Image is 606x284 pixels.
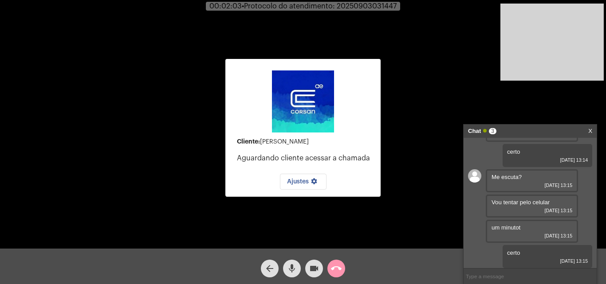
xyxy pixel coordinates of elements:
[492,233,572,238] span: [DATE] 13:15
[507,258,588,264] span: [DATE] 13:15
[287,179,319,185] span: Ajustes
[507,148,520,155] span: certo
[492,224,520,231] span: um minutot
[483,129,487,132] span: Online
[309,178,319,188] mat-icon: settings
[492,199,550,206] span: Vou tentar pelo celular
[492,183,572,188] span: [DATE] 13:15
[489,128,496,134] span: 3
[588,124,592,138] a: X
[492,208,572,213] span: [DATE] 13:15
[209,3,242,10] span: 00:02:03
[468,124,481,138] strong: Chat
[464,268,597,284] input: Type a message
[237,138,260,144] strong: Cliente:
[287,263,297,274] mat-icon: mic
[237,154,374,162] p: Aguardando cliente acessar a chamada
[272,70,334,132] img: d4669ae0-8c07-2337-4f67-34b0df7f5ae4.jpeg
[507,249,520,256] span: certo
[331,263,342,274] mat-icon: call_end
[280,174,327,190] button: Ajustes
[309,263,319,274] mat-icon: videocam
[492,174,522,180] span: Me escuta?
[242,3,397,10] span: Protocolo do atendimento: 20250903031447
[507,157,588,163] span: [DATE] 13:14
[242,3,244,10] span: •
[264,263,275,274] mat-icon: arrow_back
[237,138,374,145] div: [PERSON_NAME]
